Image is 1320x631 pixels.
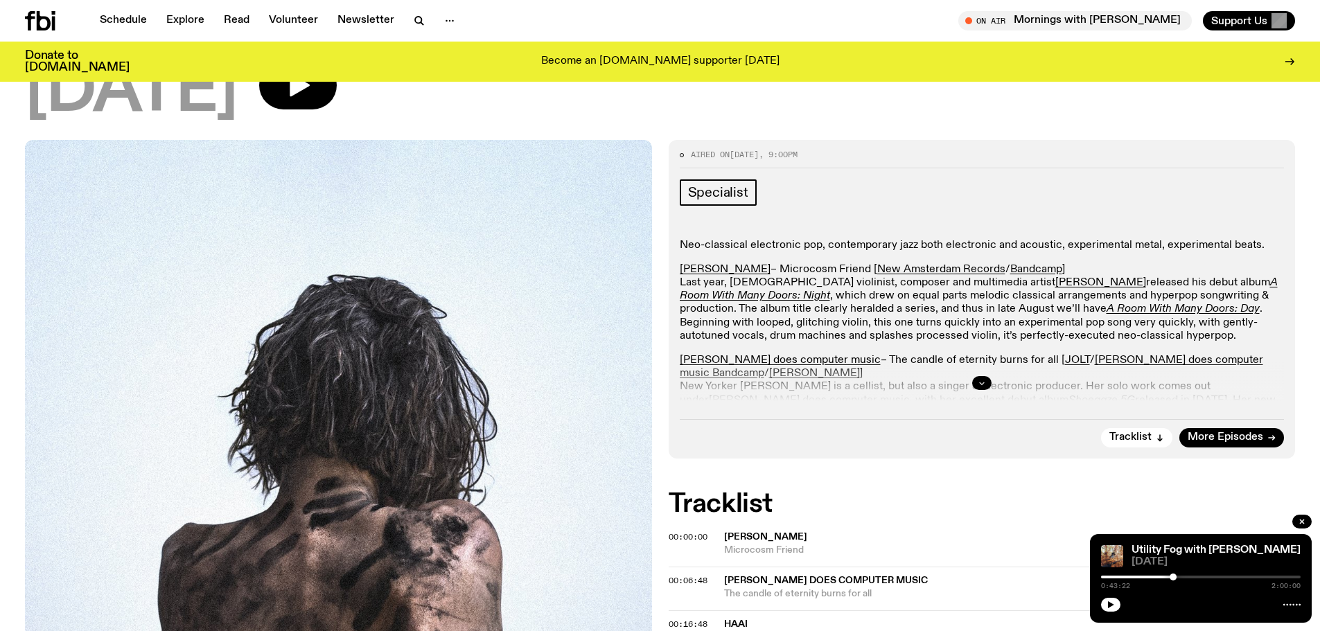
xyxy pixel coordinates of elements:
a: JOLT [1065,355,1090,366]
a: [PERSON_NAME] [1055,277,1146,288]
span: [DATE] [25,61,237,123]
a: New Amsterdam Records [877,264,1005,275]
span: [DATE] [1132,557,1301,567]
a: [PERSON_NAME] [680,264,771,275]
a: Bandcamp [1010,264,1062,275]
span: Microcosm Friend [724,544,1296,557]
span: 00:06:48 [669,575,707,586]
a: [PERSON_NAME] does computer music [680,355,881,366]
p: – Microcosm Friend [ / ] Last year, [DEMOGRAPHIC_DATA] violinist, composer and multimedia artist ... [680,263,1285,343]
p: – The candle of eternity burns for all [ / / ] New Yorker [PERSON_NAME] is a cellist, but also a ... [680,354,1285,461]
span: Specialist [688,185,748,200]
span: 00:00:00 [669,531,707,542]
span: 00:16:48 [669,619,707,630]
a: Newsletter [329,11,403,30]
span: , 9:00pm [759,149,798,160]
a: Explore [158,11,213,30]
a: Utility Fog with [PERSON_NAME] [1132,544,1301,556]
p: Become an [DOMAIN_NAME] supporter [DATE] [541,55,780,68]
button: On AirMornings with [PERSON_NAME] [958,11,1192,30]
span: Tracklist [1109,432,1152,443]
button: 00:06:48 [669,577,707,585]
span: Aired on [691,149,730,160]
a: Read [215,11,258,30]
span: [DATE] [730,149,759,160]
a: Schedule [91,11,155,30]
a: A Room With Many Doors: Day [1107,303,1260,314]
button: Support Us [1203,11,1295,30]
button: 00:16:48 [669,621,707,628]
span: [PERSON_NAME] [724,532,807,542]
a: Specialist [680,179,757,206]
span: HAAi [724,619,748,629]
span: [PERSON_NAME] does computer music [724,576,928,585]
span: The candle of eternity burns for all [724,587,1296,601]
span: Support Us [1211,15,1267,27]
a: Volunteer [261,11,326,30]
span: More Episodes [1188,432,1263,443]
h3: Donate to [DOMAIN_NAME] [25,50,130,73]
button: Tracklist [1101,428,1172,447]
button: 00:00:00 [669,533,707,541]
a: More Episodes [1179,428,1284,447]
span: 2:00:00 [1271,583,1301,589]
img: Cover for billy woods' album Golliwog [1101,545,1123,567]
h2: Tracklist [669,492,1296,517]
span: 0:43:22 [1101,583,1130,589]
p: Neo-classical electronic pop, contemporary jazz both electronic and acoustic, experimental metal,... [680,239,1285,252]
